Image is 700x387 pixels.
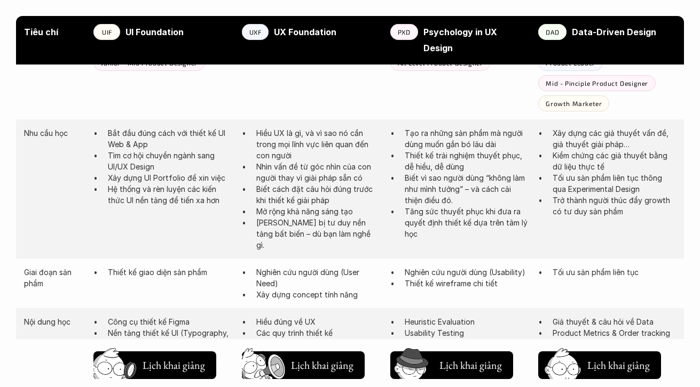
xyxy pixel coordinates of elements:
h5: Lịch khai giảng [141,358,206,373]
p: Kiểm chứng các giả thuyết bằng dữ liệu thực tế [553,150,676,172]
p: Xây dựng các giả thuyết vấn đề, giả thuyết giải pháp… [553,127,676,150]
p: PXD [398,28,411,36]
p: Heuristic Evaluation [405,316,528,327]
p: Hệ thống và rèn luyện các kiến thức UI nền tảng để tiến xa hơn [108,183,231,206]
p: Các quy trình thiết kế [256,327,380,338]
p: Usability Testing [405,327,528,338]
p: [PERSON_NAME] bị tư duy nền tảng bất biến – dù bạn làm nghề gì. [256,217,380,251]
strong: Psychology in UX Design [423,27,499,53]
strong: UI Foundation [125,27,184,37]
p: Thiết kế trải nghiệm thuyết phục, dễ hiểu, dễ dùng [405,150,528,172]
button: Lịch khai giảng [538,351,661,379]
p: Product Metrics & Order tracking [553,327,676,338]
p: Google Analytics & Firebase [553,338,676,350]
strong: Data-Driven Design [572,27,656,37]
p: Công cụ thiết kế Figma [108,316,231,327]
p: Tối ưu sản phẩm liên tục [553,267,676,278]
button: Lịch khai giảng [242,351,365,379]
a: Lịch khai giảng [242,347,365,379]
h5: Lịch khai giảng [438,358,502,373]
strong: UX Foundation [274,27,336,37]
p: Xây dựng UI Portfolio để xin việc [108,172,231,183]
p: Nhìn vấn đề từ góc nhìn của con người thay vì giải pháp sẵn có [256,161,380,183]
p: Nền tảng thiết kế UI (Typography, Color, Icons & Images...) [108,327,231,350]
p: Biết vì sao người dùng “không làm như mình tưởng” – và cách cải thiện điều đó. [405,172,528,206]
p: Biết cách đặt câu hỏi đúng trước khi thiết kế giải pháp [256,183,380,206]
h5: Lịch khai giảng [586,358,650,373]
p: Tìm cơ hội chuyển ngành sang UI/UX Design [108,150,231,172]
p: Tạo ra những sản phẩm mà người dùng muốn gắn bó lâu dài [405,127,528,150]
p: DAD [546,28,559,36]
p: Thiết kế wireframe chi tiết [405,278,528,289]
p: UXF [249,28,262,36]
p: Desk Research [256,338,380,350]
button: Lịch khai giảng [93,351,216,379]
p: UIF [102,28,112,36]
p: Nhu cầu học [24,127,83,139]
p: Hiểu đúng về UX [256,316,380,327]
p: Mở rộng khả năng sáng tạo [256,206,380,217]
p: Growth Marketer [546,100,602,107]
p: Nghiên cứu người dùng (User Need) [256,267,380,289]
strong: Tiêu chí [24,27,58,37]
p: Xây dựng concept tính năng [256,289,380,300]
a: Lịch khai giảng [390,347,513,379]
a: Lịch khai giảng [538,347,661,379]
p: Tối ưu sản phẩm liên tục thông qua Experimental Design [553,172,676,195]
p: Thiết kế giao diện sản phẩm [108,267,231,278]
p: Giai đoạn sản phẩm [24,267,83,289]
p: Tăng sức thuyết phục khi đưa ra quyết định thiết kế dựa trên tâm lý học [405,206,528,239]
p: Hiểu UX là gì, và vì sao nó cần trong mọi lĩnh vực liên quan đến con người [256,127,380,161]
p: Mid - Pinciple Product Designer [546,79,648,87]
p: UX Psychology [405,338,528,350]
a: Lịch khai giảng [93,347,216,379]
button: Lịch khai giảng [390,351,513,379]
p: Nghiên cứu người dùng (Usability) [405,267,528,278]
p: Bắt đầu đúng cách với thiết kế UI Web & App [108,127,231,150]
p: Nội dung học [24,316,83,327]
p: Giả thuyết & câu hỏi về Data [553,316,676,327]
p: Trở thành người thúc đẩy growth có tư duy sản phẩm [553,195,676,217]
h5: Lịch khai giảng [290,358,354,373]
